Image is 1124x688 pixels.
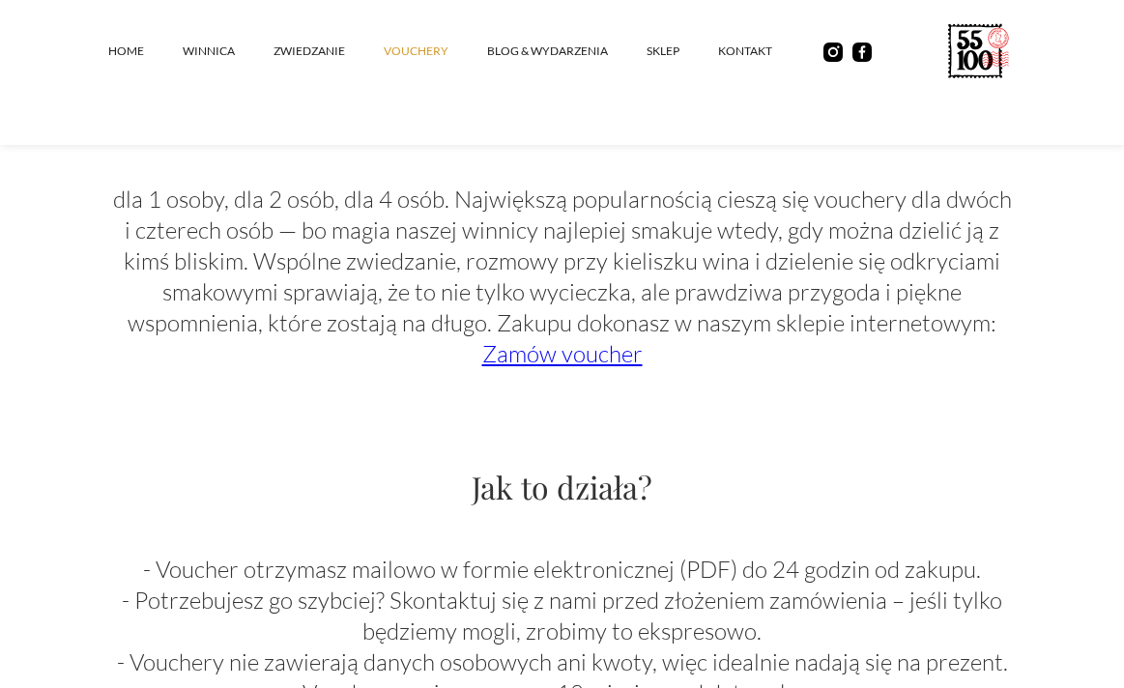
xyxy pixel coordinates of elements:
[487,22,647,80] a: Blog & Wydarzenia
[274,22,384,80] a: ZWIEDZANIE
[647,22,718,80] a: SKLEP
[183,22,274,80] a: winnica
[108,22,183,80] a: Home
[384,22,487,80] a: vouchery
[108,184,1017,369] p: dla 1 osoby, dla 2 osób, dla 4 osób. Największą popularnością cieszą się vouchery dla dwóch i czt...
[108,466,1017,507] h3: Jak to działa?
[482,339,643,368] a: Zamów voucher
[718,22,811,80] a: kontakt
